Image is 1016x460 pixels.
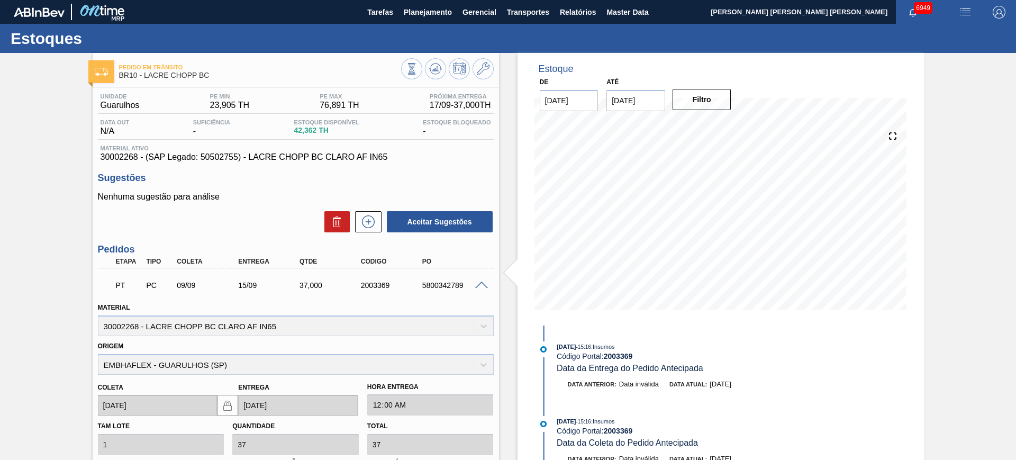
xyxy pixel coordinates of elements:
span: Pedido em Trânsito [119,64,401,70]
button: Atualizar Gráfico [425,58,446,79]
button: Programar Estoque [449,58,470,79]
div: Estoque [539,64,574,75]
span: BR10 - LACRE CHOPP BC [119,71,401,79]
h1: Estoques [11,32,198,44]
span: Data out [101,119,130,125]
div: 09/09/2025 [174,281,243,290]
div: Nova sugestão [350,211,382,232]
label: Coleta [98,384,123,391]
span: Relatórios [560,6,596,19]
div: 2003369 [358,281,427,290]
span: 17/09 - 37,000 TH [430,101,491,110]
button: Visão Geral dos Estoques [401,58,422,79]
button: locked [217,395,238,416]
img: atual [540,346,547,353]
button: Ir ao Master Data / Geral [473,58,494,79]
div: Aceitar Sugestões [382,210,494,233]
label: Material [98,304,130,311]
label: Quantidade [232,422,275,430]
button: Filtro [673,89,731,110]
span: Data da Entrega do Pedido Antecipada [557,364,703,373]
input: dd/mm/yyyy [238,395,358,416]
div: PO [420,258,488,265]
label: Hora Entrega [367,380,494,395]
img: Logout [993,6,1005,19]
span: Estoque Disponível [294,119,359,125]
label: Entrega [238,384,269,391]
span: 23,905 TH [210,101,249,110]
span: Gerencial [462,6,496,19]
span: Material ativo [101,145,491,151]
span: Planejamento [404,6,452,19]
h3: Pedidos [98,244,494,255]
img: locked [221,399,234,412]
div: 5800342789 [420,281,488,290]
span: - 15:16 [576,344,591,350]
p: PT [116,281,142,290]
span: Suficiência [193,119,230,125]
button: Aceitar Sugestões [387,211,493,232]
span: - 15:16 [576,419,591,425]
span: Tarefas [367,6,393,19]
p: Nenhuma sugestão para análise [98,192,494,202]
div: Excluir Sugestões [319,211,350,232]
div: Etapa [113,258,145,265]
div: Coleta [174,258,243,265]
label: Origem [98,342,124,350]
input: dd/mm/yyyy [98,395,217,416]
strong: 2003369 [604,427,633,435]
label: Total [367,422,388,430]
img: TNhmsLtSVTkK8tSr43FrP2fwEKptu5GPRR3wAAAABJRU5ErkJggg== [14,7,65,17]
span: Guarulhos [101,101,140,110]
span: Data da Coleta do Pedido Antecipada [557,438,698,447]
input: dd/mm/yyyy [606,90,665,111]
div: Código Portal: [557,352,808,360]
div: Qtde [297,258,366,265]
label: Até [606,78,619,86]
img: userActions [959,6,972,19]
div: 37,000 [297,281,366,290]
div: Código [358,258,427,265]
span: 6949 [914,2,932,14]
span: [DATE] [557,418,576,425]
label: Tam lote [98,422,130,430]
span: 76,891 TH [320,101,359,110]
span: Data inválida [619,380,659,388]
div: Pedido em Trânsito [113,274,145,297]
span: Master Data [606,6,648,19]
span: Próxima Entrega [430,93,491,100]
span: 30002268 - (SAP Legado: 50502755) - LACRE CHOPP BC CLARO AF IN65 [101,152,491,162]
span: Unidade [101,93,140,100]
span: Transportes [507,6,549,19]
div: Tipo [143,258,175,265]
span: Estoque Bloqueado [423,119,491,125]
strong: 2003369 [604,352,633,360]
div: Entrega [235,258,304,265]
span: [DATE] [710,380,731,388]
span: : Insumos [591,344,615,350]
div: 15/09/2025 [235,281,304,290]
span: 42,362 TH [294,127,359,134]
div: - [190,119,233,136]
img: Ícone [95,68,108,76]
label: De [540,78,549,86]
span: [DATE] [557,344,576,350]
span: PE MAX [320,93,359,100]
img: atual [540,421,547,427]
span: Data anterior: [568,381,616,387]
button: Notificações [896,5,930,20]
span: : Insumos [591,418,615,425]
div: Pedido de Compra [143,281,175,290]
span: PE MIN [210,93,249,100]
h3: Sugestões [98,173,494,184]
input: dd/mm/yyyy [540,90,598,111]
div: Código Portal: [557,427,808,435]
div: N/A [98,119,132,136]
span: Data atual: [669,381,707,387]
div: - [420,119,493,136]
